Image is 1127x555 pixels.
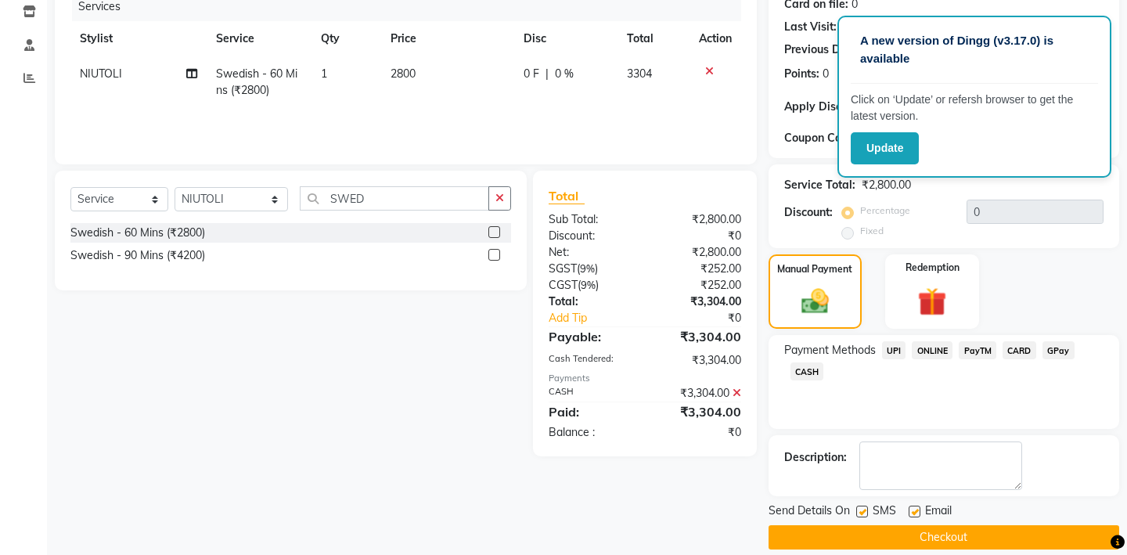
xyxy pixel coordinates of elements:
[581,279,596,291] span: 9%
[645,261,753,277] div: ₹252.00
[784,99,891,115] div: Apply Discount
[537,228,645,244] div: Discount:
[645,327,753,346] div: ₹3,304.00
[549,261,577,276] span: SGST
[537,261,645,277] div: ( )
[790,362,824,380] span: CASH
[545,66,549,82] span: |
[690,21,741,56] th: Action
[645,228,753,244] div: ₹0
[70,21,207,56] th: Stylist
[645,277,753,294] div: ₹252.00
[851,92,1098,124] p: Click on ‘Update’ or refersh browser to get the latest version.
[537,385,645,402] div: CASH
[784,66,819,82] div: Points:
[784,204,833,221] div: Discount:
[1003,341,1036,359] span: CARD
[769,525,1119,550] button: Checkout
[311,21,381,56] th: Qty
[549,278,578,292] span: CGST
[645,385,753,402] div: ₹3,304.00
[909,284,956,320] img: _gift.svg
[912,341,952,359] span: ONLINE
[784,342,876,359] span: Payment Methods
[925,503,952,522] span: Email
[537,327,645,346] div: Payable:
[537,424,645,441] div: Balance :
[645,402,753,421] div: ₹3,304.00
[555,66,574,82] span: 0 %
[645,244,753,261] div: ₹2,800.00
[207,21,311,56] th: Service
[381,21,514,56] th: Price
[537,352,645,369] div: Cash Tendered:
[549,372,741,385] div: Payments
[537,402,645,421] div: Paid:
[537,277,645,294] div: ( )
[873,503,896,522] span: SMS
[537,211,645,228] div: Sub Total:
[862,177,911,193] div: ₹2,800.00
[906,261,960,275] label: Redemption
[784,449,847,466] div: Description:
[321,67,327,81] span: 1
[70,247,205,264] div: Swedish - 90 Mins (₹4200)
[777,262,852,276] label: Manual Payment
[784,177,855,193] div: Service Total:
[663,310,753,326] div: ₹0
[645,211,753,228] div: ₹2,800.00
[860,32,1089,67] p: A new version of Dingg (v3.17.0) is available
[537,244,645,261] div: Net:
[823,66,829,82] div: 0
[537,294,645,310] div: Total:
[959,341,996,359] span: PayTM
[860,204,910,218] label: Percentage
[618,21,689,56] th: Total
[784,41,856,59] div: Previous Due:
[391,67,416,81] span: 2800
[1042,341,1075,359] span: GPay
[216,67,297,97] span: Swedish - 60 Mins (₹2800)
[784,130,891,146] div: Coupon Code
[514,21,618,56] th: Disc
[70,225,205,241] div: Swedish - 60 Mins (₹2800)
[769,503,850,522] span: Send Details On
[645,352,753,369] div: ₹3,304.00
[860,224,884,238] label: Fixed
[537,310,663,326] a: Add Tip
[882,341,906,359] span: UPI
[300,186,489,211] input: Search or Scan
[645,294,753,310] div: ₹3,304.00
[549,188,585,204] span: Total
[793,286,837,317] img: _cash.svg
[851,132,919,164] button: Update
[524,66,539,82] span: 0 F
[80,67,122,81] span: NIUTOLI
[784,19,837,35] div: Last Visit:
[645,424,753,441] div: ₹0
[580,262,595,275] span: 9%
[627,67,652,81] span: 3304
